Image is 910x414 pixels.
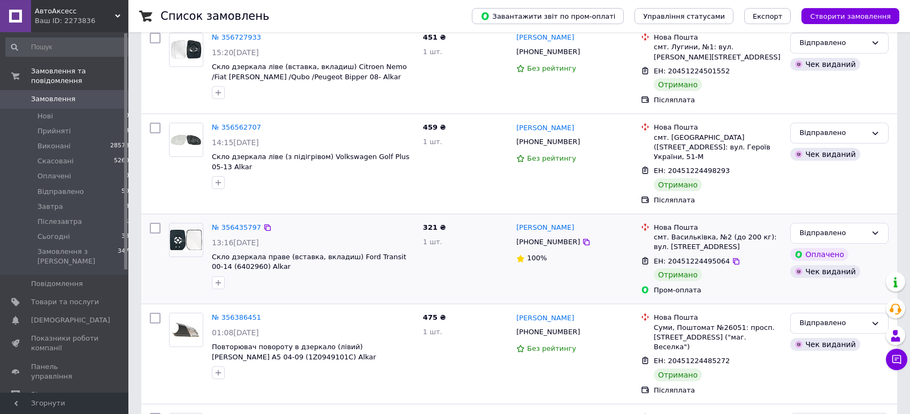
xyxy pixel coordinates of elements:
a: [PERSON_NAME] [516,223,574,233]
h1: Список замовлень [160,10,269,22]
div: Отримано [654,368,702,381]
div: Оплачено [790,248,848,261]
span: Без рейтингу [527,154,576,162]
span: Скасовані [37,156,74,166]
div: Отримано [654,268,702,281]
span: Експорт [753,12,783,20]
span: 5260 [114,156,129,166]
a: [PERSON_NAME] [516,33,574,43]
button: Чат з покупцем [886,349,907,370]
span: Післезавтра [37,217,82,227]
div: Відправлено [799,318,867,329]
span: Оплачені [37,171,71,181]
span: Без рейтингу [527,344,576,352]
div: Нова Пошта [654,313,782,322]
a: [PERSON_NAME] [516,123,574,133]
div: смт. Васильківка, №2 (до 200 кг): вул. [STREET_ADDRESS] [654,232,782,252]
a: № 356727933 [212,33,261,41]
span: [DEMOGRAPHIC_DATA] [31,315,110,325]
span: Панель управління [31,362,99,381]
span: 14:15[DATE] [212,138,259,147]
span: 01:08[DATE] [212,328,259,337]
div: Нова Пошта [654,33,782,42]
img: Фото товару [170,319,203,341]
div: Відправлено [799,127,867,139]
span: 1 шт. [423,238,442,246]
input: Пошук [5,37,130,57]
span: Завтра [37,202,63,212]
a: Скло дзеркала праве (вставка, вкладиш) Ford Transit 00-14 (6402960) Alkar [212,253,406,271]
a: Фото товару [169,123,203,157]
div: Отримано [654,78,702,91]
a: Створити замовлення [791,12,899,20]
span: 451 ₴ [423,33,446,41]
span: Створити замовлення [810,12,891,20]
span: 1 шт. [423,328,442,336]
a: Фото товару [169,33,203,67]
span: 50 [121,187,129,197]
span: [PHONE_NUMBER] [516,328,580,336]
div: Ваш ID: 2273836 [35,16,128,26]
span: ЕН: 20451224485272 [654,357,730,365]
span: ЕН: 20451224495064 [654,257,730,265]
div: Відправлено [799,37,867,49]
div: Післяплата [654,195,782,205]
span: Замовлення [31,94,75,104]
div: Чек виданий [790,148,860,161]
span: Повідомлення [31,279,83,289]
span: 28578 [110,141,129,151]
span: Відгуки [31,390,59,400]
span: ЕН: 20451224501552 [654,67,730,75]
div: смт. [GEOGRAPHIC_DATA] ([STREET_ADDRESS]: вул. Героїв України, 51-М [654,133,782,162]
span: Завантажити звіт по пром-оплаті [480,11,615,21]
span: Показники роботи компанії [31,334,99,353]
span: 13:16[DATE] [212,238,259,247]
div: смт. Лугини, №1: вул. [PERSON_NAME][STREET_ADDRESS] [654,42,782,62]
div: Чек виданий [790,338,860,351]
span: 1 шт. [423,48,442,56]
img: Фото товару [170,37,203,62]
a: Фото товару [169,313,203,347]
span: Замовлення з [PERSON_NAME] [37,247,118,266]
span: АвтоАксесс [35,6,115,16]
span: 347 [118,247,129,266]
span: Без рейтингу [527,64,576,72]
button: Управління статусами [634,8,733,24]
div: Післяплата [654,95,782,105]
a: № 356435797 [212,223,261,231]
span: 100% [527,254,547,262]
button: Завантажити звіт по пром-оплаті [472,8,624,24]
img: Фото товару [170,229,203,252]
span: 38 [121,232,129,242]
span: Товари та послуги [31,297,99,307]
span: [PHONE_NUMBER] [516,138,580,146]
div: Нова Пошта [654,223,782,232]
button: Створити замовлення [801,8,899,24]
img: Фото товару [170,127,203,153]
a: Повторювач повороту в дзеркало (лівий) [PERSON_NAME] A5 04-09 (1Z0949101C) Alkar [212,343,376,361]
span: 1 шт. [423,138,442,146]
div: Суми, Поштомат №26051: просп. [STREET_ADDRESS] ("маг. Веселка") [654,323,782,352]
div: Післяплата [654,386,782,395]
a: [PERSON_NAME] [516,313,574,323]
span: Виконані [37,141,71,151]
span: Відправлено [37,187,84,197]
span: Прийняті [37,126,71,136]
span: Сьогодні [37,232,70,242]
div: Отримано [654,178,702,191]
a: Скло дзеркала ліве (з підігрівом) Volkswagen Golf Plus 05-13 Alkar [212,153,409,171]
div: Чек виданий [790,265,860,278]
span: 459 ₴ [423,123,446,131]
a: Фото товару [169,223,203,257]
span: ЕН: 20451224498293 [654,167,730,175]
span: Замовлення та повідомлення [31,66,128,86]
div: Чек виданий [790,58,860,71]
span: Управління статусами [643,12,725,20]
div: Пром-оплата [654,285,782,295]
a: Скло дзеркала ліве (вставка, вкладиш) Citroеn Nemo /Fiat [PERSON_NAME] /Qubo /Peugeot Bipper 08- ... [212,63,407,81]
button: Експорт [744,8,791,24]
span: 15:20[DATE] [212,48,259,57]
